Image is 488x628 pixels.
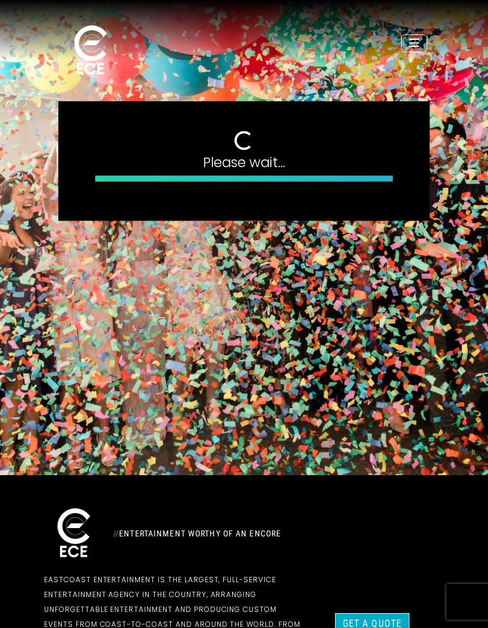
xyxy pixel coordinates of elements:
[95,155,393,171] h4: Please wait...
[44,505,104,563] img: ece_new_logo_whitev2-1.png
[61,22,120,80] img: ece_new_logo_whitev2-1.png
[401,34,427,52] button: Toggle navigation
[106,524,313,543] div: Entertainment Worthy of an Encore
[113,529,119,538] span: //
